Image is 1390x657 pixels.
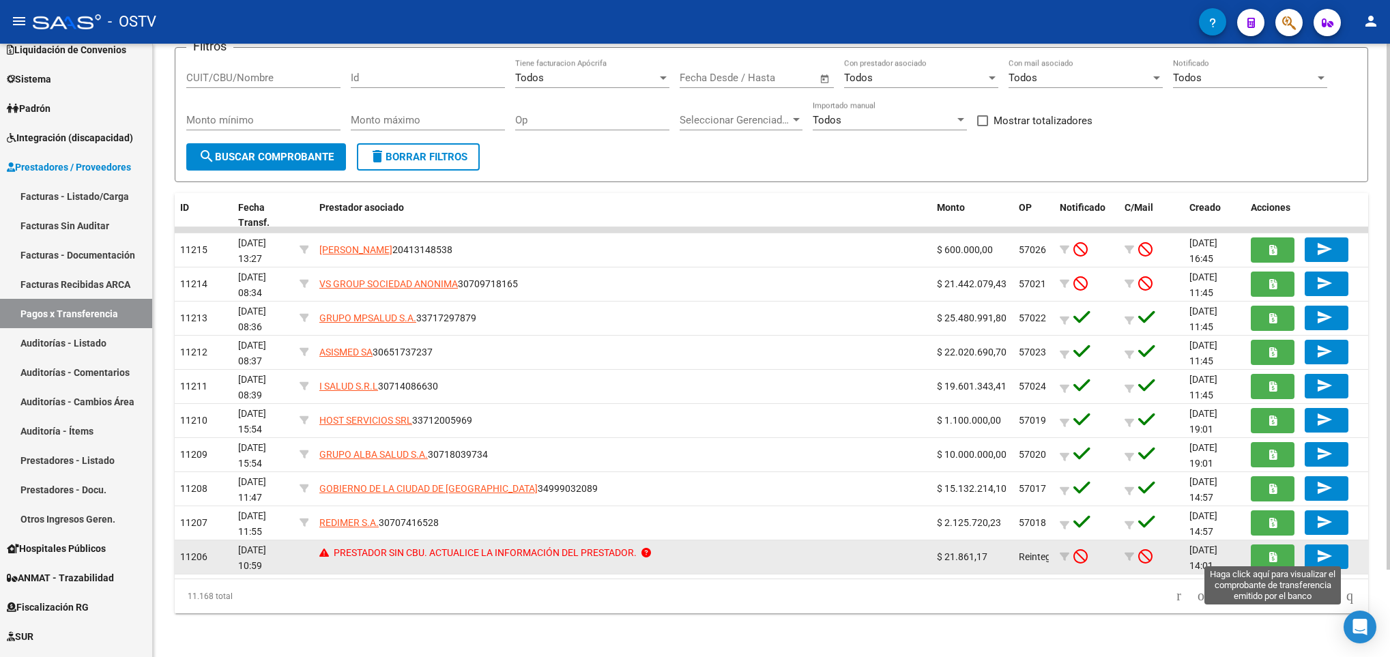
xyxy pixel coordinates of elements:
[1340,589,1359,604] a: go to last page
[1251,202,1290,213] span: Acciones
[238,476,266,503] span: [DATE] 11:47
[319,517,379,528] span: REDIMER S.A.
[1170,589,1187,604] a: go to first page
[1125,202,1153,213] span: C/Mail
[1316,548,1333,564] mat-icon: send
[319,483,538,494] span: GOBIERNO DE LA CIUDAD DE [GEOGRAPHIC_DATA]
[1316,446,1333,462] mat-icon: send
[1235,589,1251,604] a: 2
[238,237,266,264] span: [DATE] 13:27
[319,517,439,528] span: 30707416528
[1317,589,1336,604] a: go to next page
[7,541,106,556] span: Hospitales Públicos
[11,13,27,29] mat-icon: menu
[357,143,480,171] button: Borrar Filtros
[1019,517,1046,528] span: 57018
[319,415,412,426] span: HOST SERVICIOS SRL
[238,340,266,366] span: [DATE] 08:37
[7,600,89,615] span: Fiscalización RG
[1297,589,1313,604] a: 5
[1274,585,1294,608] li: page 4
[937,483,1007,494] span: $ 15.132.214,10
[180,381,207,392] span: 11211
[1316,480,1333,496] mat-icon: send
[180,551,207,562] span: 11206
[180,347,207,357] span: 11212
[7,101,50,116] span: Padrón
[994,113,1092,129] span: Mostrar totalizadores
[1344,611,1376,643] div: Open Intercom Messenger
[813,114,841,126] span: Todos
[238,544,266,571] span: [DATE] 10:59
[175,579,411,613] div: 11.168 total
[233,193,294,238] datatable-header-cell: Fecha Transf.
[1363,13,1379,29] mat-icon: person
[1215,589,1231,604] a: 1
[1019,483,1046,494] span: 57017
[238,202,270,229] span: Fecha Transf.
[238,306,266,332] span: [DATE] 08:36
[319,347,373,357] span: ASISMED SA
[1189,272,1217,298] span: [DATE] 11:45
[319,202,404,213] span: Prestador asociado
[319,312,416,323] span: GRUPO MPSALUD S.A.
[180,415,207,426] span: 11210
[1316,343,1333,360] mat-icon: send
[1189,408,1217,435] span: [DATE] 19:01
[1189,476,1217,503] span: [DATE] 14:57
[937,415,1001,426] span: $ 1.100.000,00
[937,381,1007,392] span: $ 19.601.343,41
[1316,377,1333,394] mat-icon: send
[319,244,452,255] span: 20413148538
[680,72,724,84] input: Start date
[1019,278,1046,289] span: 57021
[1316,514,1333,530] mat-icon: send
[937,517,1001,528] span: $ 2.125.720,23
[1013,193,1054,238] datatable-header-cell: OP
[515,72,544,84] span: Todos
[238,374,266,400] span: [DATE] 08:39
[1019,202,1032,213] span: OP
[1189,237,1217,264] span: [DATE] 16:45
[180,483,207,494] span: 11208
[238,510,266,537] span: [DATE] 11:55
[1173,72,1202,84] span: Todos
[319,278,518,289] span: 30709718165
[680,114,790,126] span: Seleccionar Gerenciador
[1189,374,1217,400] span: [DATE] 11:45
[199,151,334,163] span: Buscar Comprobante
[1189,306,1217,332] span: [DATE] 11:45
[1009,72,1037,84] span: Todos
[108,7,156,37] span: - OSTV
[1191,589,1211,604] a: go to previous page
[931,193,1013,238] datatable-header-cell: Monto
[7,629,33,644] span: SUR
[238,272,266,298] span: [DATE] 08:34
[7,42,126,57] span: Liquidación de Convenios
[186,143,346,171] button: Buscar Comprobante
[7,160,131,175] span: Prestadores / Proveedores
[1233,585,1254,608] li: page 2
[817,71,833,87] button: Open calendar
[319,449,428,460] span: GRUPO ALBA SALUD S.A.
[180,517,207,528] span: 11207
[937,312,1007,323] span: $ 25.480.991,80
[736,72,802,84] input: End date
[844,72,873,84] span: Todos
[319,278,458,289] span: VS GROUP SOCIEDAD ANONIMA
[186,37,233,56] h3: Filtros
[319,312,476,323] span: 33717297879
[175,193,233,238] datatable-header-cell: ID
[238,442,266,469] span: [DATE] 15:54
[7,570,114,585] span: ANMAT - Trazabilidad
[1019,415,1046,426] span: 57019
[319,347,433,357] span: 30651737237
[1316,275,1333,291] mat-icon: send
[7,72,51,87] span: Sistema
[369,151,467,163] span: Borrar Filtros
[319,381,438,392] span: 30714086630
[319,415,472,426] span: 33712005969
[1213,585,1233,608] li: page 1
[1245,193,1368,238] datatable-header-cell: Acciones
[1019,312,1046,323] span: 57022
